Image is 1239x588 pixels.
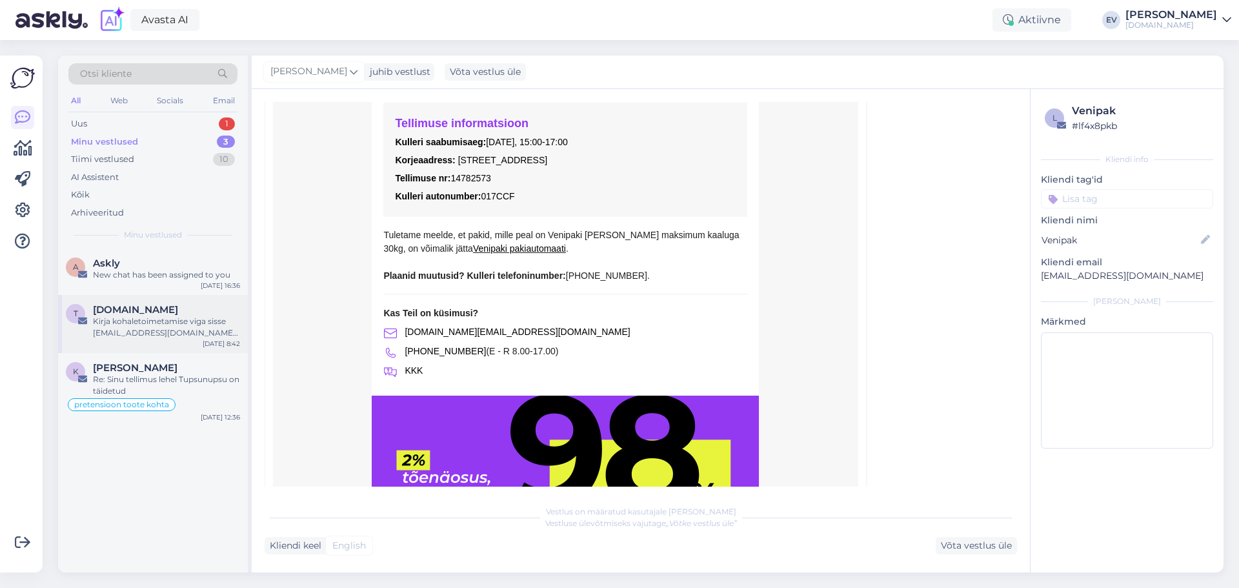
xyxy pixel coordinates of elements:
span: Minu vestlused [124,229,182,241]
div: All [68,92,83,109]
div: Võta vestlus üle [936,537,1017,554]
div: [DOMAIN_NAME] [1125,20,1217,30]
input: Lisa nimi [1042,233,1198,247]
span: [PERSON_NAME] [270,65,347,79]
p: [EMAIL_ADDRESS][DOMAIN_NAME] [1041,269,1213,283]
a: KKK [405,365,423,376]
span: Vestlus on määratud kasutajale [PERSON_NAME] [546,507,736,516]
td: (E - R 8.00-17.00) [404,341,630,361]
p: Kliendi tag'id [1041,173,1213,187]
div: Socials [154,92,186,109]
span: A [73,262,79,272]
div: EV [1102,11,1120,29]
strong: Tellimuse informatsioon [395,117,529,130]
a: Venipaki pakiautomaati [473,243,566,254]
span: l [1053,113,1057,123]
img: 0a8aa7b6-fc33-b5ac-d67e-11313c8a4327.png [384,367,397,378]
div: [PERSON_NAME] [1125,10,1217,20]
a: [DOMAIN_NAME][EMAIL_ADDRESS][DOMAIN_NAME] [405,327,630,337]
div: Aktiivne [992,8,1071,32]
img: Askly Logo [10,66,35,90]
div: Re: Sinu tellimus lehel Tupsunupsu on täidetud [93,374,240,397]
div: Tiimi vestlused [71,153,134,166]
span: Otsi kliente [80,67,132,81]
span: Vestluse ülevõtmiseks vajutage [545,518,737,528]
strong: Kulleri autonumber: [395,191,481,201]
div: New chat has been assigned to you [93,269,240,281]
p: Kliendi email [1041,256,1213,269]
span: t [74,309,78,318]
div: [DATE] 12:36 [201,412,240,422]
div: Kõik [71,188,90,201]
input: Lisa tag [1041,189,1213,208]
strong: Kulleri saabumisaeg: [395,137,486,147]
div: Võta vestlus üle [445,63,526,81]
strong: Korjeaadress: [395,155,455,165]
div: Web [108,92,130,109]
strong: Plaanid muutusid? Kulleri telefoninumber: [383,270,565,281]
div: Kirja kohaletoimetamise viga sisse [EMAIL_ADDRESS][DOMAIN_NAME] peal [DATE] 7:42:08 a.m. [93,316,240,339]
div: Email [210,92,237,109]
div: Kliendi info [1041,154,1213,165]
td: Tuletame meelde, et pakid, mille peal on Venipaki [PERSON_NAME] maksimum kaaluga 30kg, on võimali... [372,228,759,289]
div: Minu vestlused [71,136,138,148]
span: English [332,539,366,553]
div: # lf4x8pkb [1072,119,1209,133]
p: Märkmed [1041,315,1213,329]
img: explore-ai [98,6,125,34]
div: [DATE] 8:42 [203,339,240,349]
td: [DATE], 15:00-17:00 [STREET_ADDRESS] 14782573 017CCF [383,103,747,217]
div: Venipak [1072,103,1209,119]
img: 6af93b6b-a402-841f-54d3-2f65829e9328.png [384,329,397,338]
a: Avasta AI [130,9,199,31]
a: [PHONE_NUMBER] [405,346,486,356]
strong: Kas Teil on küsimusi? [383,308,478,318]
div: Kliendi keel [265,539,321,553]
div: 3 [217,136,235,148]
p: Kliendi nimi [1041,214,1213,227]
strong: Tellimuse nr: [395,173,450,183]
div: 10 [213,153,235,166]
span: tupsunupsu.ee [93,304,178,316]
span: Kaidi Hansen [93,362,177,374]
div: Arhiveeritud [71,207,124,219]
div: Uus [71,117,87,130]
i: „Võtke vestlus üle” [666,518,737,528]
span: Askly [93,258,120,269]
span: pretensioon toote kohta [74,401,169,409]
div: AI Assistent [71,171,119,184]
span: K [73,367,79,376]
a: [PERSON_NAME][DOMAIN_NAME] [1125,10,1231,30]
img: c9e6d04f-c501-3545-abac-c97442e2d4b3.png [386,348,396,358]
div: 1 [219,117,235,130]
div: [PERSON_NAME] [1041,296,1213,307]
div: juhib vestlust [365,65,430,79]
div: [DATE] 16:36 [201,281,240,290]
